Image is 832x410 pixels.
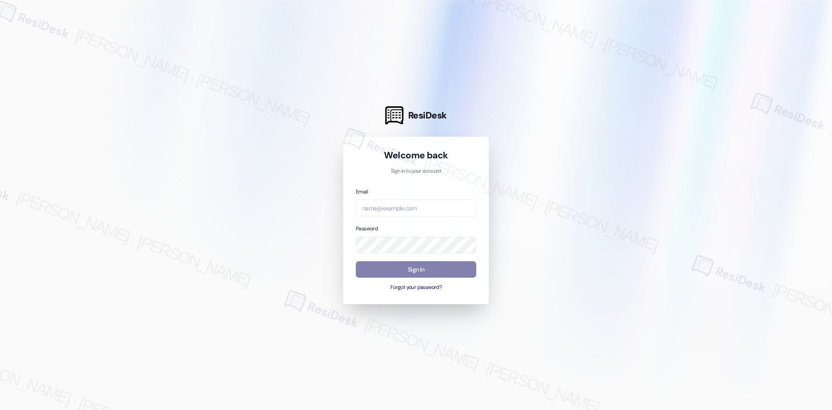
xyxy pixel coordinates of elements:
[356,149,476,161] h1: Welcome back
[356,188,368,195] label: Email
[356,261,476,278] button: Sign In
[385,106,403,125] img: ResiDesk Logo
[356,284,476,292] button: Forgot your password?
[356,225,378,232] label: Password
[356,167,476,175] p: Sign in to your account
[408,109,447,121] span: ResiDesk
[356,200,476,216] input: name@example.com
